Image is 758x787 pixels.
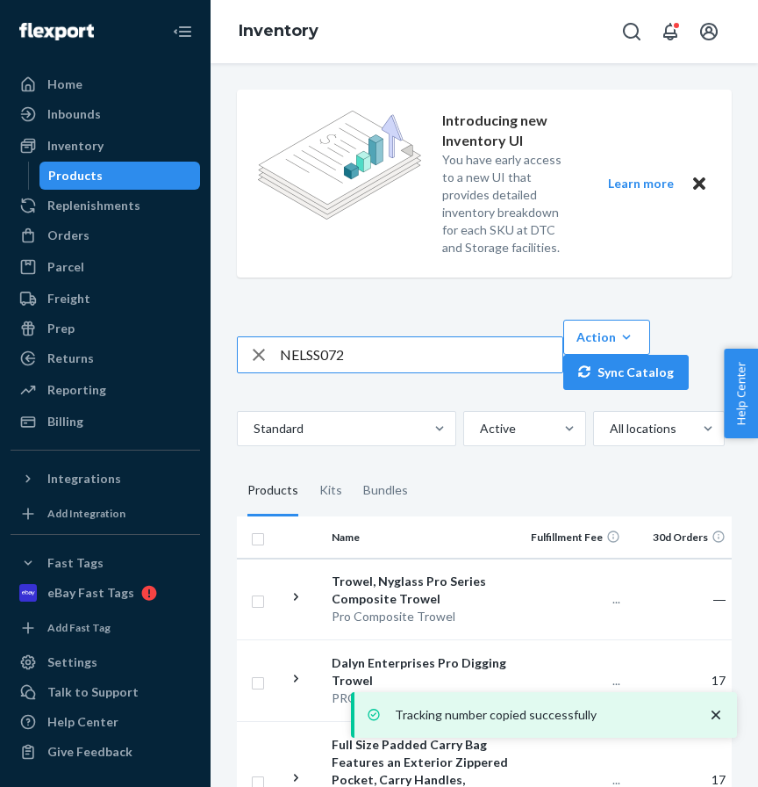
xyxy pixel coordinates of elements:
a: Inventory [11,132,200,160]
input: Active [478,420,480,437]
div: PROTROWEL [332,690,515,707]
a: Add Fast Tag [11,614,200,641]
td: 17 [627,640,733,722]
button: Give Feedback [11,738,200,766]
a: Freight [11,285,200,313]
td: ― [627,559,733,640]
div: Add Fast Tag [47,620,111,635]
a: Returns [11,344,200,372]
a: Products [39,162,201,190]
a: Inbounds [11,100,200,128]
div: Kits [319,467,342,516]
a: Add Integration [11,500,200,527]
div: Action [576,329,637,346]
div: Pro Composite Trowel [332,608,515,625]
a: Billing [11,408,200,436]
th: Fulfillment Fee [522,516,627,559]
div: Trowel, Nyglass Pro Series Composite Trowel [332,573,515,608]
a: eBay Fast Tags [11,579,200,607]
a: Help Center [11,708,200,736]
button: Open Search Box [614,14,649,49]
div: Billing [47,413,83,430]
div: Dalyn Enterprises Pro Digging Trowel [332,654,515,690]
button: Fast Tags [11,549,200,577]
img: new-reports-banner-icon.82668bd98b6a51aee86340f2a7b77ae3.png [258,111,421,220]
a: Replenishments [11,191,200,220]
button: Help Center [724,349,758,438]
input: All locations [608,420,610,437]
a: Home [11,70,200,98]
svg: close toast [707,706,725,724]
div: Integrations [47,470,121,487]
div: Reporting [47,381,106,399]
div: Products [48,167,103,184]
div: Parcel [47,258,84,276]
th: Name [325,516,522,559]
div: Give Feedback [47,743,132,761]
a: Talk to Support [11,678,200,706]
div: Prep [47,320,75,337]
p: Tracking number copied successfully [395,706,690,724]
div: Products [247,467,298,516]
div: Home [47,76,82,93]
p: Introducing new Inventory UI [442,111,576,151]
button: Sync Catalog [563,355,689,390]
th: 30d Orders [627,516,733,559]
p: ... [529,590,620,608]
div: Replenishments [47,197,140,214]
div: Settings [47,653,97,671]
button: Integrations [11,465,200,493]
a: Prep [11,314,200,343]
div: Inventory [47,137,104,155]
a: Parcel [11,253,200,281]
button: Close [688,172,711,194]
div: Orders [47,227,89,244]
div: Talk to Support [47,683,139,701]
a: Orders [11,221,200,249]
div: Inbounds [47,105,101,123]
p: ... [529,672,620,690]
button: Close Navigation [165,14,200,49]
div: Bundles [363,467,408,516]
button: Open account menu [691,14,726,49]
div: Freight [47,290,90,307]
a: Reporting [11,376,200,404]
div: eBay Fast Tags [47,584,134,602]
div: Add Integration [47,506,125,521]
button: Action [563,320,650,355]
a: Settings [11,648,200,676]
a: Inventory [239,21,318,40]
input: Standard [252,420,254,437]
ol: breadcrumbs [225,6,333,57]
div: Returns [47,350,94,367]
input: Search inventory by name or sku [280,337,562,372]
div: Help Center [47,713,118,731]
button: Learn more [597,172,684,194]
img: Flexport logo [19,23,94,40]
button: Open notifications [653,14,688,49]
div: Fast Tags [47,554,104,572]
p: You have early access to a new UI that provides detailed inventory breakdown for each SKU at DTC ... [442,151,576,256]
